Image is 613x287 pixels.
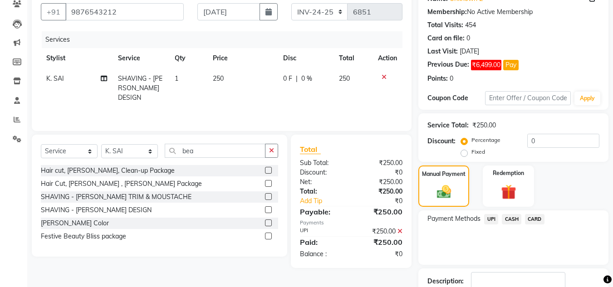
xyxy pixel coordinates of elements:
[333,48,373,68] th: Total
[427,277,464,286] div: Description:
[113,48,170,68] th: Service
[301,74,312,83] span: 0 %
[373,48,402,68] th: Action
[465,20,476,30] div: 454
[300,219,402,227] div: Payments
[427,34,465,43] div: Card on file:
[293,168,351,177] div: Discount:
[293,249,351,259] div: Balance :
[213,74,224,83] span: 250
[65,3,184,20] input: Search by Name/Mobile/Email/Code
[300,145,321,154] span: Total
[41,48,113,68] th: Stylist
[484,214,498,224] span: UPI
[118,74,162,102] span: SHAVING - [PERSON_NAME] DESIGN
[165,144,265,158] input: Search or Scan
[471,136,500,144] label: Percentage
[351,249,409,259] div: ₹0
[427,74,448,83] div: Points:
[471,148,485,156] label: Fixed
[283,74,292,83] span: 0 F
[175,74,178,83] span: 1
[525,214,544,224] span: CARD
[496,183,521,201] img: _gift.svg
[293,158,351,168] div: Sub Total:
[450,74,453,83] div: 0
[293,196,361,206] a: Add Tip
[207,48,278,68] th: Price
[485,91,571,105] input: Enter Offer / Coupon Code
[351,237,409,248] div: ₹250.00
[493,169,524,177] label: Redemption
[296,74,298,83] span: |
[427,136,456,146] div: Discount:
[472,121,496,130] div: ₹250.00
[169,48,207,68] th: Qty
[293,227,351,236] div: UPI
[41,166,175,175] div: Hair cut, [PERSON_NAME], Clean-up Package
[42,31,409,48] div: Services
[41,179,202,189] div: Hair Cut, [PERSON_NAME] , [PERSON_NAME] Package
[351,177,409,187] div: ₹250.00
[427,121,469,130] div: Service Total:
[293,177,351,187] div: Net:
[427,214,481,224] span: Payment Methods
[574,92,600,105] button: Apply
[351,227,409,236] div: ₹250.00
[46,74,64,83] span: K. SAI
[471,60,501,70] span: ₹6,499.00
[427,7,467,17] div: Membership:
[293,187,351,196] div: Total:
[41,205,152,215] div: SHAVING - [PERSON_NAME] DESIGN
[427,93,485,103] div: Coupon Code
[351,187,409,196] div: ₹250.00
[502,214,521,224] span: CASH
[466,34,470,43] div: 0
[361,196,410,206] div: ₹0
[278,48,333,68] th: Disc
[41,3,66,20] button: +91
[339,74,350,83] span: 250
[351,206,409,217] div: ₹250.00
[41,232,126,241] div: Festive Beauty Bliss package
[432,184,456,200] img: _cash.svg
[427,47,458,56] div: Last Visit:
[427,7,599,17] div: No Active Membership
[41,192,191,202] div: SHAVING - [PERSON_NAME] TRIM & MOUSTACHE
[427,60,469,70] div: Previous Due:
[293,206,351,217] div: Payable:
[503,60,519,70] button: Pay
[41,219,109,228] div: [PERSON_NAME] Color
[422,170,466,178] label: Manual Payment
[293,237,351,248] div: Paid:
[460,47,479,56] div: [DATE]
[427,20,463,30] div: Total Visits:
[351,158,409,168] div: ₹250.00
[351,168,409,177] div: ₹0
